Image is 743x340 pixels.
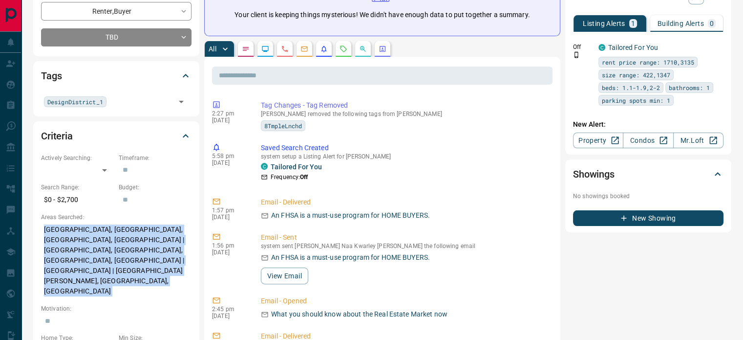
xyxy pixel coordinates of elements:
[320,45,328,53] svg: Listing Alerts
[41,154,114,162] p: Actively Searching:
[41,213,191,222] p: Areas Searched:
[41,64,191,88] div: Tags
[602,95,670,105] span: parking spots min: 1
[41,183,114,192] p: Search Range:
[658,20,704,27] p: Building Alerts
[261,268,308,284] button: View Email
[212,249,246,256] p: [DATE]
[573,51,580,58] svg: Push Notification Only
[212,207,246,214] p: 1:57 pm
[264,121,302,131] span: 8TmpleLnchd
[710,20,714,27] p: 0
[119,154,191,162] p: Timeframe:
[41,128,73,144] h2: Criteria
[271,163,322,171] a: Tailored For You
[261,45,269,53] svg: Lead Browsing Activity
[602,83,660,92] span: beds: 1.1-1.9,2-2
[261,197,549,207] p: Email - Delivered
[300,174,308,181] strong: Off
[41,28,191,46] div: TBD
[41,68,62,84] h2: Tags
[41,124,191,148] div: Criteria
[41,2,191,20] div: Renter , Buyer
[261,100,549,111] p: Tag Changes - Tag Removed
[598,44,605,51] div: condos.ca
[673,133,723,148] a: Mr.Loft
[608,44,658,51] a: Tailored For You
[631,20,635,27] p: 1
[47,97,103,107] span: DesignDistrict_1
[41,304,191,313] p: Motivation:
[212,313,246,319] p: [DATE]
[583,20,625,27] p: Listing Alerts
[212,214,246,221] p: [DATE]
[602,70,670,80] span: size range: 422,1347
[41,192,114,208] p: $0 - $2,700
[669,83,710,92] span: bathrooms: 1
[573,210,723,226] button: New Showing
[261,111,549,117] p: [PERSON_NAME] removed the following tags from [PERSON_NAME]
[261,232,549,243] p: Email - Sent
[281,45,289,53] svg: Calls
[234,10,530,20] p: Your client is keeping things mysterious! We didn't have enough data to put together a summary.
[212,153,246,159] p: 5:58 pm
[573,119,723,130] p: New Alert:
[212,117,246,124] p: [DATE]
[261,153,549,160] p: system setup a Listing Alert for [PERSON_NAME]
[261,143,549,153] p: Saved Search Created
[261,243,549,249] p: system sent [PERSON_NAME] Naa Kwarley [PERSON_NAME] the following email
[300,45,308,53] svg: Emails
[261,163,268,170] div: condos.ca
[242,45,250,53] svg: Notes
[212,110,246,117] p: 2:27 pm
[174,95,188,109] button: Open
[379,45,386,53] svg: Agent Actions
[271,252,430,263] p: An FHSA is a must-use program for HOME BUYERS.
[212,242,246,249] p: 1:56 pm
[573,43,593,51] p: Off
[212,159,246,166] p: [DATE]
[602,57,694,67] span: rent price range: 1710,3135
[359,45,367,53] svg: Opportunities
[271,173,308,181] p: Frequency:
[41,222,191,299] p: [GEOGRAPHIC_DATA], [GEOGRAPHIC_DATA], [GEOGRAPHIC_DATA], [GEOGRAPHIC_DATA] | [GEOGRAPHIC_DATA], [...
[119,183,191,192] p: Budget:
[573,192,723,201] p: No showings booked
[271,309,447,319] p: What you should know about the Real Estate Market now
[573,166,615,182] h2: Showings
[573,133,623,148] a: Property
[271,210,430,221] p: An FHSA is a must-use program for HOME BUYERS.
[261,296,549,306] p: Email - Opened
[573,162,723,186] div: Showings
[212,306,246,313] p: 2:45 pm
[340,45,347,53] svg: Requests
[623,133,673,148] a: Condos
[209,45,216,52] p: All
